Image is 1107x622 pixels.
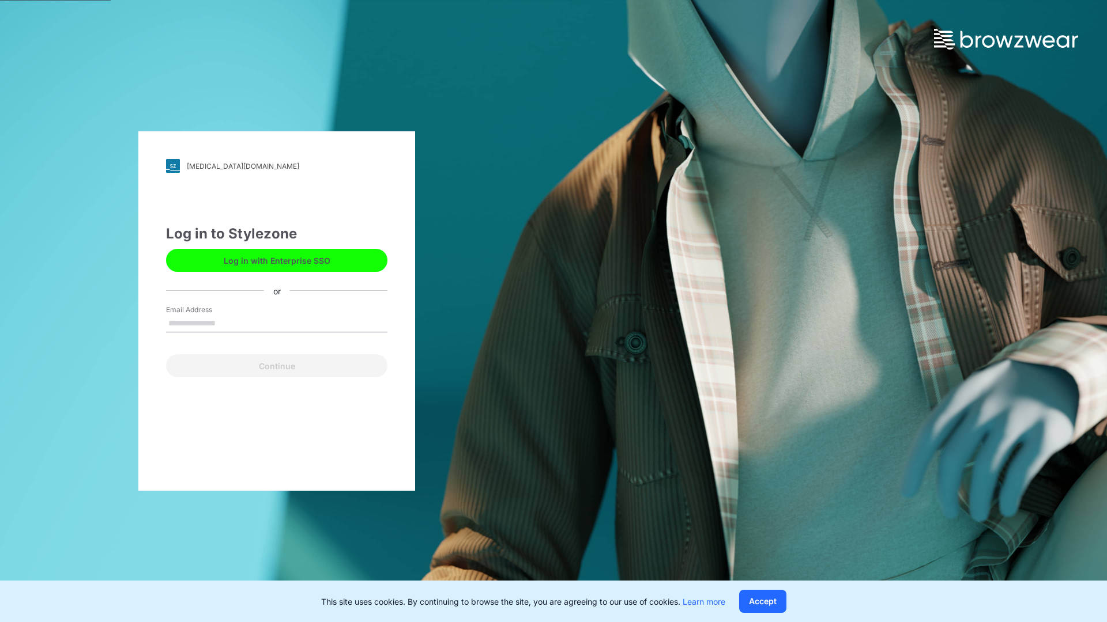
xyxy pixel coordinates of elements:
[166,249,387,272] button: Log in with Enterprise SSO
[166,159,387,173] a: [MEDICAL_DATA][DOMAIN_NAME]
[739,590,786,613] button: Accept
[321,596,725,608] p: This site uses cookies. By continuing to browse the site, you are agreeing to our use of cookies.
[264,285,290,297] div: or
[166,223,387,244] div: Log in to Stylezone
[934,29,1078,50] img: browzwear-logo.73288ffb.svg
[683,597,725,606] a: Learn more
[187,162,299,170] div: [MEDICAL_DATA][DOMAIN_NAME]
[166,305,247,315] label: Email Address
[166,159,180,173] img: svg+xml;base64,PHN2ZyB3aWR0aD0iMjgiIGhlaWdodD0iMjgiIHZpZXdCb3g9IjAgMCAyOCAyOCIgZmlsbD0ibm9uZSIgeG...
